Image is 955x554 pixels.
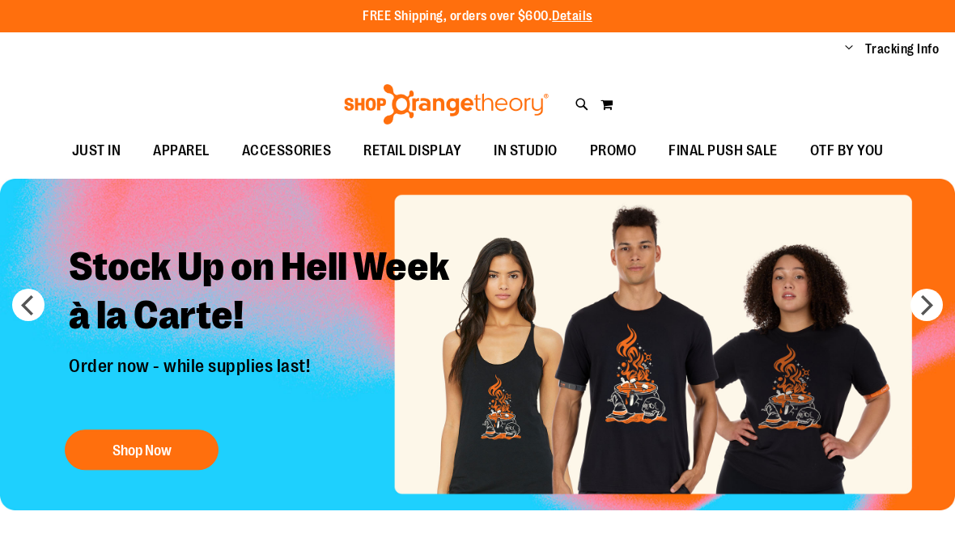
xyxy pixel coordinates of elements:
a: RETAIL DISPLAY [347,133,477,170]
a: IN STUDIO [477,133,574,170]
span: JUST IN [72,133,121,169]
a: PROMO [574,133,653,170]
a: Stock Up on Hell Week à la Carte! Order now - while supplies last! Shop Now [57,230,478,478]
h2: Stock Up on Hell Week à la Carte! [57,230,478,356]
a: OTF BY YOU [794,133,900,170]
button: Account menu [845,41,853,57]
span: PROMO [590,133,637,169]
span: FINAL PUSH SALE [668,133,778,169]
p: Order now - while supplies last! [57,356,478,413]
img: Shop Orangetheory [342,84,551,125]
span: APPAREL [153,133,210,169]
p: FREE Shipping, orders over $600. [363,7,592,26]
span: RETAIL DISPLAY [363,133,461,169]
button: next [910,289,943,321]
button: prev [12,289,45,321]
span: ACCESSORIES [242,133,332,169]
a: JUST IN [56,133,138,170]
button: Shop Now [65,430,219,471]
a: APPAREL [137,133,226,170]
span: IN STUDIO [494,133,558,169]
a: ACCESSORIES [226,133,348,170]
a: Details [552,9,592,23]
a: FINAL PUSH SALE [652,133,794,170]
a: Tracking Info [865,40,940,58]
span: OTF BY YOU [810,133,884,169]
